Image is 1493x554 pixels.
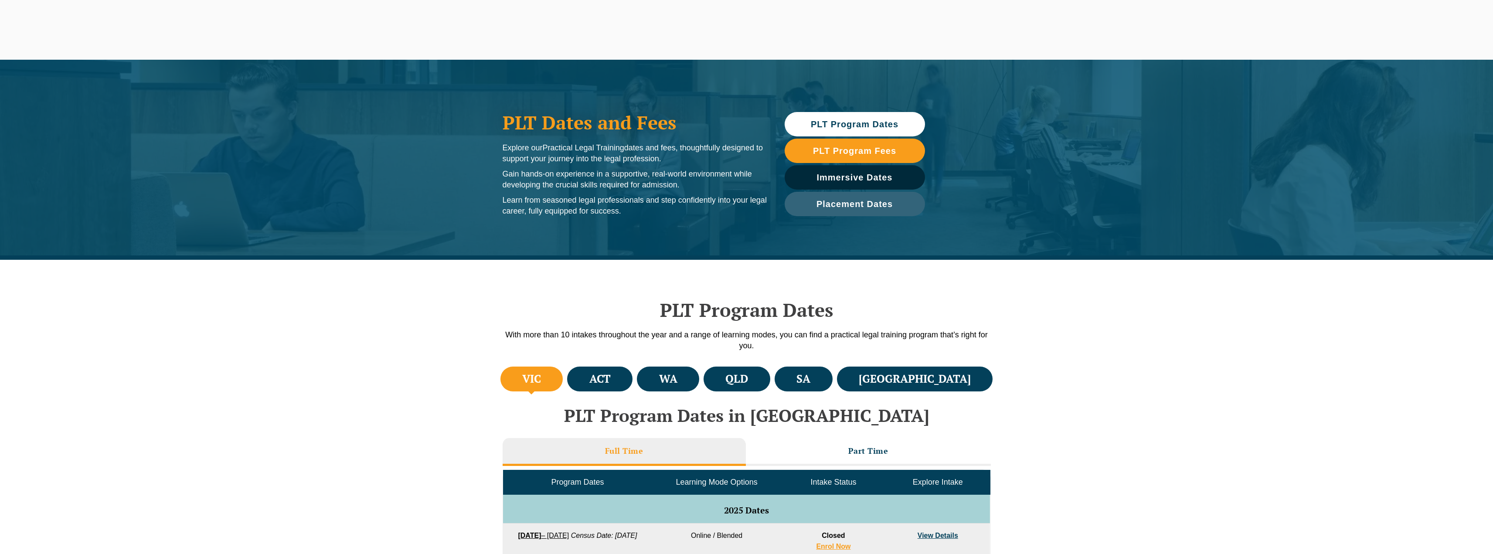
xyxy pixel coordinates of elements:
h4: QLD [725,372,748,386]
h4: [GEOGRAPHIC_DATA] [859,372,971,386]
em: Census Date: [DATE] [571,532,637,539]
h1: PLT Dates and Fees [503,112,767,133]
a: PLT Program Dates [785,112,925,136]
span: Intake Status [810,478,856,486]
p: With more than 10 intakes throughout the year and a range of learning modes, you can find a pract... [498,330,995,351]
h4: VIC [522,372,541,386]
strong: [DATE] [518,532,541,539]
h4: SA [796,372,810,386]
p: Explore our dates and fees, thoughtfully designed to support your journey into the legal profession. [503,143,767,164]
span: PLT Program Dates [811,120,898,129]
h3: Full Time [605,446,643,456]
span: Program Dates [551,478,604,486]
p: Learn from seasoned legal professionals and step confidently into your legal career, fully equipp... [503,195,767,217]
a: Enrol Now [816,543,850,550]
span: Placement Dates [816,200,893,208]
h4: ACT [589,372,611,386]
p: Gain hands-on experience in a supportive, real-world environment while developing the crucial ski... [503,169,767,190]
a: PLT Program Fees [785,139,925,163]
a: Placement Dates [785,192,925,216]
span: Learning Mode Options [676,478,758,486]
a: [DATE]– [DATE] [518,532,569,539]
h2: PLT Program Dates [498,299,995,321]
span: Practical Legal Training [543,143,624,152]
span: PLT Program Fees [813,146,896,155]
h3: Part Time [848,446,888,456]
span: Explore Intake [913,478,963,486]
a: View Details [918,532,958,539]
a: Immersive Dates [785,165,925,190]
h4: WA [659,372,677,386]
span: Closed [822,532,845,539]
span: 2025 Dates [724,504,769,516]
h2: PLT Program Dates in [GEOGRAPHIC_DATA] [498,406,995,425]
span: Immersive Dates [817,173,893,182]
